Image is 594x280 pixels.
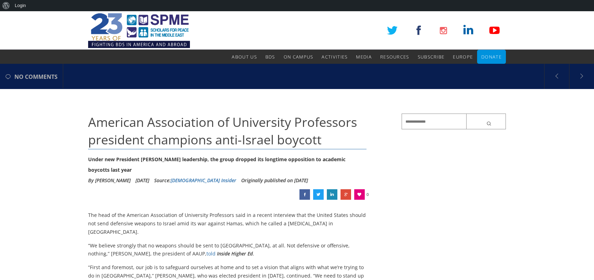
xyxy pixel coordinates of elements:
[322,54,348,60] span: Activities
[299,189,310,200] a: American Association of University Professors president champions anti-Israel boycott
[88,114,357,148] span: American Association of University Professors president champions anti-Israel boycott
[217,250,253,257] em: Inside Higher Ed
[367,189,369,200] span: 0
[88,175,131,186] li: By [PERSON_NAME]
[241,175,308,186] li: Originally published on [DATE]
[284,50,313,64] a: On Campus
[206,250,216,257] a: told
[453,54,473,60] span: Europe
[418,54,445,60] span: Subscribe
[154,175,236,186] div: Source:
[232,54,257,60] span: About Us
[88,11,190,50] img: SPME
[88,211,367,236] p: The head of the American Association of University Professors said in a recent interview that the...
[327,189,337,200] a: American Association of University Professors president champions anti-Israel boycott
[88,241,367,258] p: “We believe strongly that no weapons should be sent to [GEOGRAPHIC_DATA], at all. Not defensive o...
[418,50,445,64] a: Subscribe
[453,50,473,64] a: Europe
[171,177,236,184] a: [DEMOGRAPHIC_DATA] Insider
[356,50,372,64] a: Media
[284,54,313,60] span: On Campus
[322,50,348,64] a: Activities
[136,175,149,186] li: [DATE]
[356,54,372,60] span: Media
[88,154,367,175] div: Under new President [PERSON_NAME] leadership, the group dropped its longtime opposition to academ...
[265,50,275,64] a: BDS
[341,189,351,200] a: American Association of University Professors president champions anti-Israel boycott
[14,64,58,89] span: no comments
[380,50,409,64] a: Resources
[380,54,409,60] span: Resources
[265,54,275,60] span: BDS
[481,50,502,64] a: Donate
[232,50,257,64] a: About Us
[481,54,502,60] span: Donate
[313,189,324,200] a: American Association of University Professors president champions anti-Israel boycott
